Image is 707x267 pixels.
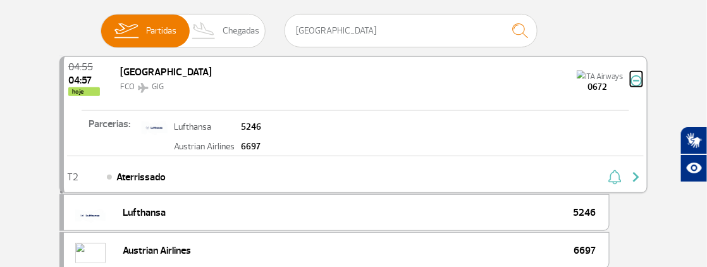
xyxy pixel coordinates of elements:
img: slider-embarque [106,15,146,47]
span: GIG [152,82,164,92]
span: FCO [120,82,135,92]
span: 2025-09-25 04:55:00 [68,62,100,72]
img: slider-desembarque [185,15,223,47]
span: Aterrissado [116,170,166,185]
img: seta-direita-painel-voo.svg [629,170,644,185]
img: menos-info-painel-voo.svg [630,75,642,87]
button: Abrir tradutor de língua de sinais. [680,127,707,154]
span: [GEOGRAPHIC_DATA] [120,66,212,78]
input: Voo, cidade ou cia aérea [285,14,538,47]
span: Austrian Airlines [123,243,192,258]
span: Partidas [146,15,176,47]
span: 5246 [574,205,596,220]
img: sino-painel-voo.svg [608,170,622,185]
p: Austrian Airlines [174,142,235,151]
span: Chegadas [223,15,259,47]
span: 0672 [565,80,630,94]
span: hoje [68,87,100,96]
span: Lufthansa [123,205,166,220]
p: 5246 [241,123,261,132]
img: lufthansa_menor.png [142,116,168,138]
span: 2025-09-25 04:57:00 [68,75,100,85]
img: ITA Airways [577,71,624,83]
span: 6697 [574,243,596,258]
div: Plugin de acessibilidade da Hand Talk. [680,127,707,182]
button: Abrir recursos assistivos. [680,154,707,182]
p: Lufthansa [174,123,235,132]
span: T2 [67,173,78,182]
p: 6697 [241,142,261,151]
p: Parcerias: [64,116,138,146]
